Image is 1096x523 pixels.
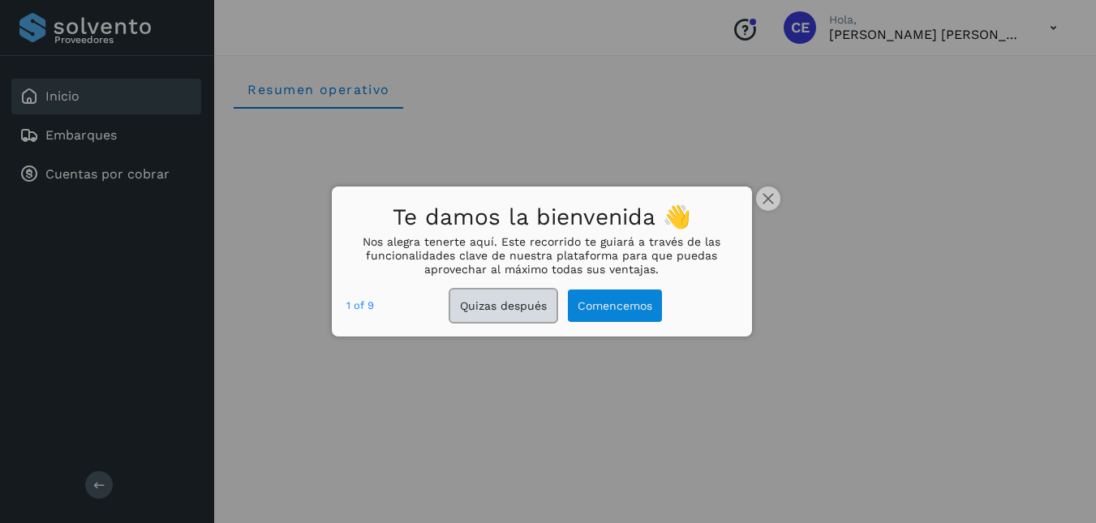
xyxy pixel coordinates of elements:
div: Te damos la bienvenida 👋Nos alegra tenerte aquí. Este recorrido te guiará a través de las funcion... [332,186,752,337]
button: Quizas después [450,289,557,323]
div: step 1 of 9 [346,297,374,315]
h1: Te damos la bienvenida 👋 [346,199,737,236]
p: Nos alegra tenerte aquí. Este recorrido te guiará a través de las funcionalidades clave de nuestr... [346,235,737,276]
button: close, [756,186,780,211]
div: 1 of 9 [346,297,374,315]
button: Comencemos [568,289,662,323]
